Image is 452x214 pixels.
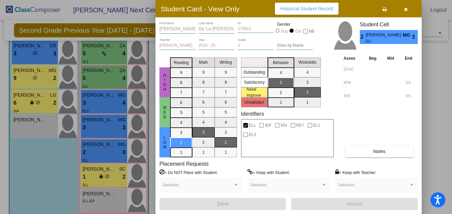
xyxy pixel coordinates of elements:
input: goes by name [277,43,313,48]
label: = Keep with Student: [247,169,290,176]
span: ELL [365,39,398,44]
h3: Student Card - View Only [161,5,240,13]
span: LOW [162,135,168,149]
span: MG [403,32,412,39]
th: Mid [382,55,399,62]
button: Notes [345,145,413,157]
span: ELL [249,121,256,129]
span: EL1 [313,121,320,129]
span: EL3 [249,131,256,139]
span: RET [296,121,304,129]
h3: Student Cell [360,21,418,28]
span: Save [217,201,229,207]
label: = Do NOT Place with Student: [159,169,218,176]
input: teacher [159,43,195,48]
label: = Keep with Teacher: [335,169,376,176]
input: assessment [343,91,362,101]
th: Asses [342,55,363,62]
button: Historical Student Record [275,3,339,15]
span: [PERSON_NAME] De La [PERSON_NAME] [365,32,402,39]
input: Enter ID [238,27,274,31]
button: Archive [291,198,418,210]
button: Save [159,198,286,210]
div: Boy [281,28,288,34]
th: End [399,55,418,62]
span: Historical Student Record [280,6,333,11]
span: 3 [412,33,418,41]
span: MED [162,105,168,119]
label: Placement Requests [159,161,209,167]
mat-label: Gender [277,21,313,27]
span: 2 [360,33,365,41]
span: HIGH [162,73,168,92]
input: assessment [343,64,362,74]
input: assessment [343,78,362,88]
span: Archive [347,201,362,207]
span: Notes [373,149,385,154]
span: 504 [281,121,287,129]
span: NB [309,27,315,35]
div: Girl [295,28,302,34]
span: IEP [265,121,271,129]
input: year [199,43,235,48]
label: Identifiers [241,111,264,117]
input: grade [238,43,274,48]
th: Beg [363,55,382,62]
